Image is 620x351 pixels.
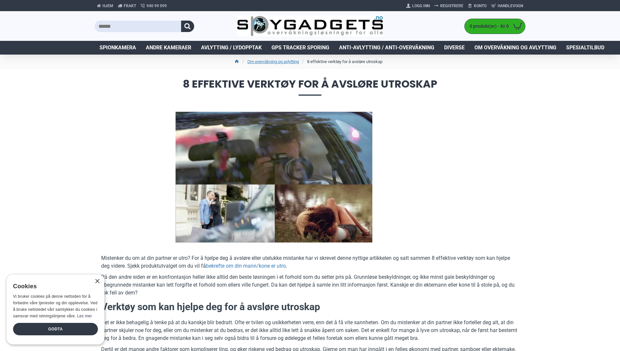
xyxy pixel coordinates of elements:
span: Vi bruker cookies på denne nettsiden for å forbedre våre tjenester og din opplevelse. Ved å bruke... [13,294,98,318]
span: Spionkamera [100,44,136,52]
a: Avlytting / Lydopptak [196,41,267,55]
span: Avlytting / Lydopptak [201,44,262,52]
a: Handlevogn [489,1,525,11]
a: Andre kameraer [141,41,196,55]
span: Handlevogn [498,3,523,9]
span: Frakt [124,3,136,9]
a: Logg Inn [404,1,432,11]
a: Om overvåkning og avlytting [247,58,299,65]
span: GPS Tracker Sporing [271,44,329,52]
a: Spionkamera [95,41,141,55]
a: Konto [466,1,489,11]
a: bekrefte om din mann/kone er utro [206,262,286,270]
a: Diverse [439,41,470,55]
img: SpyGadgets.no [237,16,383,37]
p: Mistenker du om at din partner er utro? For å hjelpe deg å avsløre eller utelukke mistanke har vi... [101,254,519,270]
h2: Verktøy som kan hjelpe deg for å avsløre utroskap [101,300,519,314]
a: Spesialtilbud [561,41,609,55]
p: På den andre siden er en konfrontasjon heller ikke alltid den beste løsningen i et forhold som du... [101,273,519,297]
img: 8 effektive verktøy for å avsløre utroskap [101,112,447,242]
span: Spesialtilbud [566,44,604,52]
span: Logg Inn [412,3,430,9]
a: Anti-avlytting / Anti-overvåkning [334,41,439,55]
div: Cookies [13,279,94,293]
p: Det er ikke behagelig å tenke på at du kanskje blir bedratt. Ofte er tvilen og usikkerheten verre... [101,319,519,342]
span: Om overvåkning og avlytting [474,44,556,52]
div: Godta [13,323,98,335]
a: Registrere [432,1,466,11]
span: Andre kameraer [146,44,191,52]
div: Close [95,279,100,284]
span: Diverse [444,44,465,52]
span: Konto [474,3,487,9]
span: 0 produkt(er) - Kr 0 [465,23,510,30]
span: 8 effektive verktøy for å avsløre utroskap [95,79,525,95]
span: Registrere [440,3,463,9]
a: Les mer, opens a new window [77,314,92,318]
span: Hjem [102,3,113,9]
a: GPS Tracker Sporing [267,41,334,55]
a: Om overvåkning og avlytting [470,41,561,55]
a: 0 produkt(er) - Kr 0 [465,19,525,34]
span: Anti-avlytting / Anti-overvåkning [339,44,434,52]
span: 940 99 099 [147,3,167,9]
